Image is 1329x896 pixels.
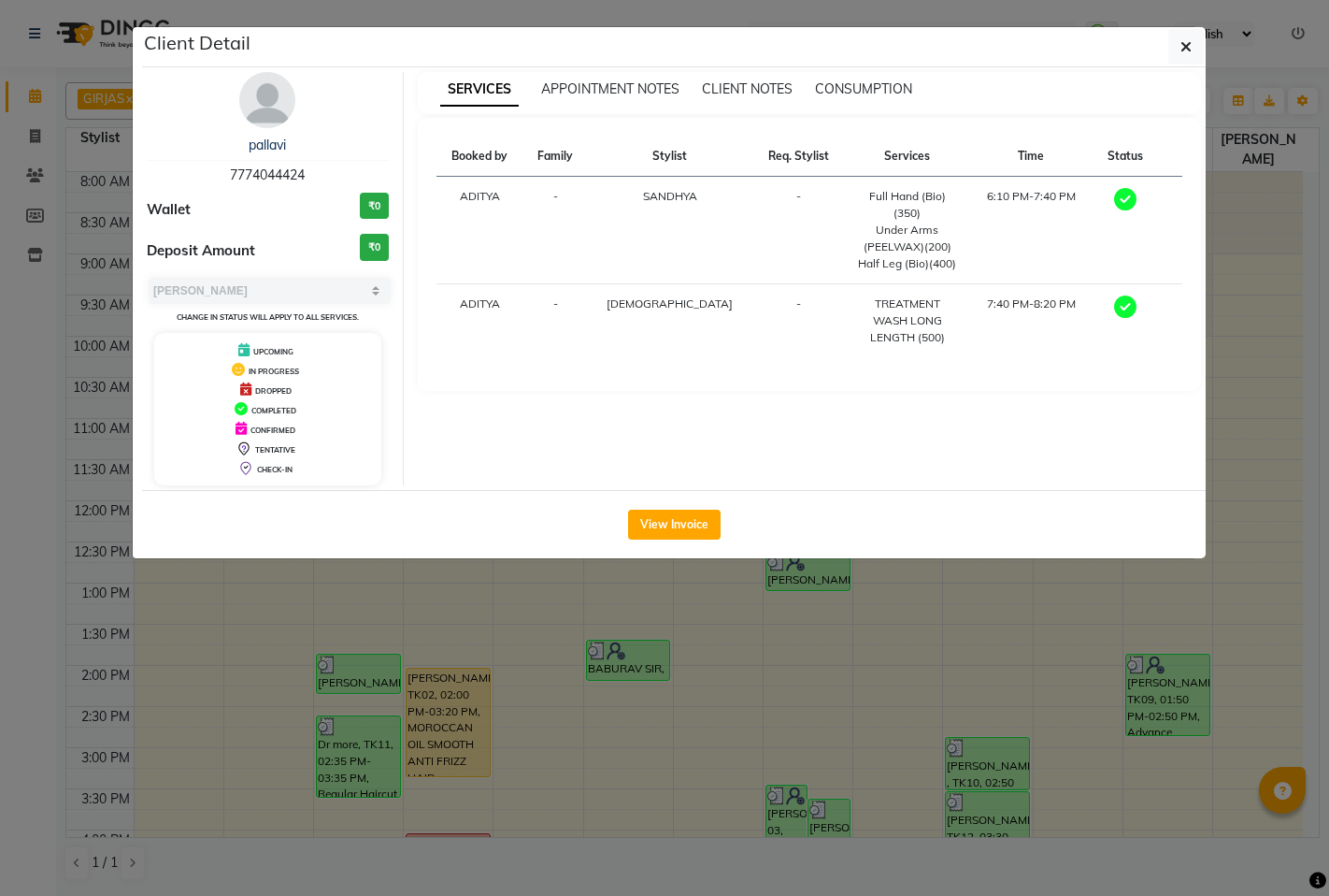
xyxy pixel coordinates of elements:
[752,177,845,284] td: -
[856,222,958,255] div: Under Arms (PEELWAX)(200)
[257,465,293,474] span: CHECK-IN
[752,137,845,177] th: Req. Stylist
[845,137,969,177] th: Services
[856,296,958,346] div: TREATMENT WASH LONG LENGTH (500)
[253,347,293,356] span: UPCOMING
[643,189,697,203] span: SANDHYA
[250,426,295,435] span: CONFIRMED
[251,406,296,415] span: COMPLETED
[523,177,588,284] td: -
[147,240,255,262] span: Deposit Amount
[436,177,523,284] td: ADITYA
[147,199,191,221] span: Wallet
[523,137,588,177] th: Family
[255,445,295,455] span: TENTATIVE
[607,296,733,311] span: [DEMOGRAPHIC_DATA]
[436,137,523,177] th: Booked by
[230,166,305,183] span: 7774044424
[249,137,286,153] a: pallavi
[856,188,958,222] div: Full Hand (Bio) (350)
[702,80,793,97] span: CLIENT NOTES
[541,80,679,97] span: APPOINTMENT NOTES
[255,386,292,396] span: DROPPED
[249,367,299,376] span: IN PROGRESS
[1093,137,1157,177] th: Status
[628,510,721,540] button: View Invoice
[856,255,958,272] div: Half Leg (Bio)(400)
[752,284,845,358] td: -
[523,284,588,358] td: -
[360,234,389,261] h3: ₹0
[144,29,250,57] h5: Client Detail
[177,312,359,322] small: Change in status will apply to all services.
[969,177,1093,284] td: 6:10 PM-7:40 PM
[239,72,295,128] img: avatar
[436,284,523,358] td: ADITYA
[588,137,753,177] th: Stylist
[969,137,1093,177] th: Time
[815,80,912,97] span: CONSUMPTION
[969,284,1093,358] td: 7:40 PM-8:20 PM
[360,193,389,220] h3: ₹0
[440,73,519,107] span: SERVICES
